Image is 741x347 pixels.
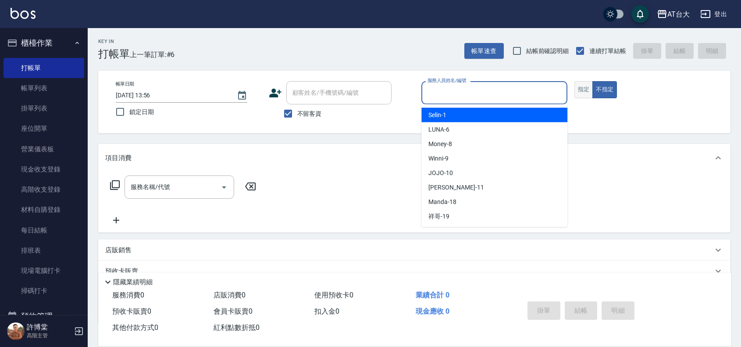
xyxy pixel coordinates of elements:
[428,212,449,221] span: 祥哥 -19
[4,139,84,159] a: 營業儀表板
[105,154,132,163] p: 項目消費
[214,307,253,315] span: 會員卡販賣 0
[130,49,175,60] span: 上一筆訂單:#6
[98,144,730,172] div: 項目消費
[428,140,452,149] span: Money -8
[4,118,84,139] a: 座位開單
[428,111,446,120] span: Selin -1
[589,47,626,56] span: 連續打單結帳
[98,261,730,282] div: 預收卡販賣
[217,180,231,194] button: Open
[112,291,144,299] span: 服務消費 0
[11,8,36,19] img: Logo
[526,47,569,56] span: 結帳前確認明細
[214,291,246,299] span: 店販消費 0
[105,267,138,276] p: 預收卡販賣
[98,240,730,261] div: 店販銷售
[4,281,84,301] a: 掃碼打卡
[314,307,339,315] span: 扣入金 0
[314,291,353,299] span: 使用預收卡 0
[697,6,730,22] button: 登出
[232,85,253,106] button: Choose date, selected date is 2025-09-16
[98,39,130,44] h2: Key In
[297,109,322,118] span: 不留客資
[112,323,158,332] span: 其他付款方式 0
[427,77,466,84] label: 服務人員姓名/編號
[27,332,71,340] p: 高階主管
[428,154,449,163] span: Winni -9
[592,81,617,98] button: 不指定
[4,305,84,328] button: 預約管理
[113,278,153,287] p: 隱藏業績明細
[416,307,449,315] span: 現金應收 0
[4,58,84,78] a: 打帳單
[116,81,134,87] label: 帳單日期
[4,200,84,220] a: 材料自購登錄
[428,125,449,134] span: LUNA -6
[428,168,453,178] span: JOJO -10
[653,5,693,23] button: AT台大
[428,183,484,192] span: [PERSON_NAME] -11
[4,78,84,98] a: 帳單列表
[4,220,84,240] a: 每日結帳
[4,240,84,261] a: 排班表
[4,261,84,281] a: 現場電腦打卡
[631,5,649,23] button: save
[27,323,71,332] h5: 許博棠
[116,88,228,103] input: YYYY/MM/DD hh:mm
[4,98,84,118] a: 掛單列表
[105,246,132,255] p: 店販銷售
[4,159,84,179] a: 現金收支登錄
[7,322,25,340] img: Person
[98,48,130,60] h3: 打帳單
[214,323,260,332] span: 紅利點數折抵 0
[129,107,154,117] span: 鎖定日期
[112,307,151,315] span: 預收卡販賣 0
[428,197,456,207] span: Manda -18
[574,81,593,98] button: 指定
[464,43,504,59] button: 帳單速查
[416,291,449,299] span: 業績合計 0
[667,9,690,20] div: AT台大
[4,179,84,200] a: 高階收支登錄
[4,32,84,54] button: 櫃檯作業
